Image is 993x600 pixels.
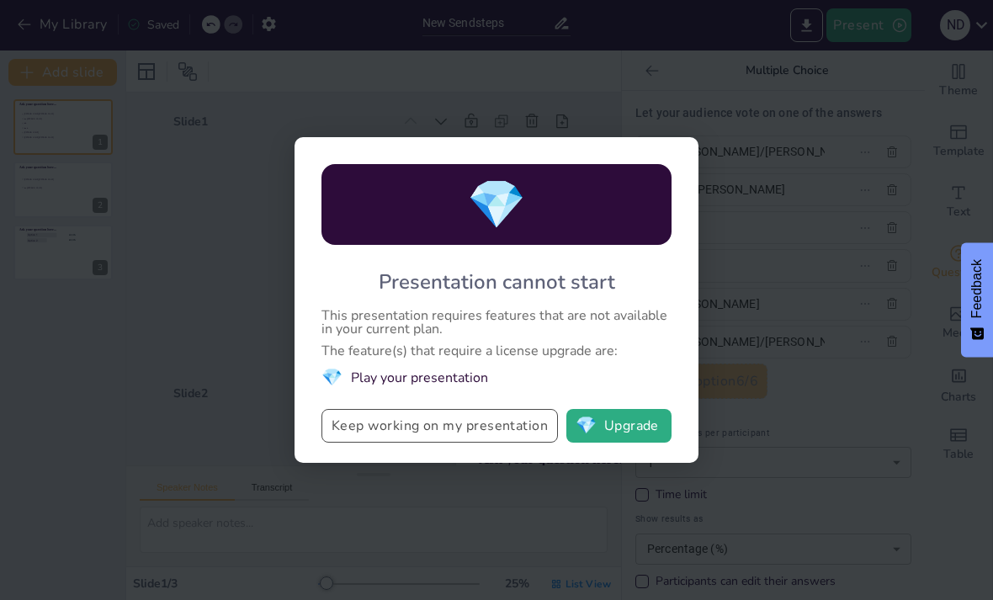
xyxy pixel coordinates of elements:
div: The feature(s) that require a license upgrade are: [321,344,672,358]
button: Feedback - Show survey [961,242,993,357]
span: diamond [576,417,597,434]
span: diamond [467,173,526,237]
div: This presentation requires features that are not available in your current plan. [321,309,672,336]
span: Feedback [969,259,985,318]
li: Play your presentation [321,366,672,389]
span: diamond [321,366,343,389]
div: Presentation cannot start [379,268,615,295]
button: diamondUpgrade [566,409,672,443]
button: Keep working on my presentation [321,409,558,443]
